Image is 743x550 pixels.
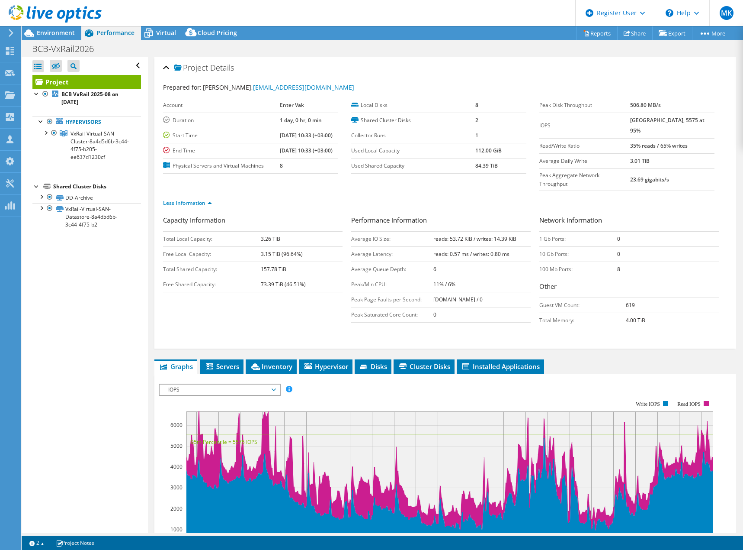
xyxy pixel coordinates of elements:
[539,313,626,328] td: Total Memory:
[170,526,183,533] text: 1000
[475,116,478,124] b: 2
[351,101,475,110] label: Local Disks
[359,362,387,371] span: Disks
[280,101,304,109] b: Enter Vak
[617,265,620,273] b: 8
[163,116,280,125] label: Duration
[170,484,183,491] text: 3000
[163,131,280,140] label: Start Time
[32,192,141,203] a: DD-Archive
[61,91,118,106] b: BCB VxRail 2025-08 on [DATE]
[630,101,661,109] b: 506.80 MB/s
[32,116,141,128] a: Hypervisors
[677,401,701,407] text: Read IOPS
[475,147,502,154] b: 112.00 GiB
[170,442,183,450] text: 5000
[539,262,618,277] td: 100 Mb Ports:
[351,262,434,277] td: Average Queue Depth:
[280,147,333,154] b: [DATE] 10:33 (+03:00)
[433,250,509,258] b: reads: 0.57 ms / writes: 0.80 ms
[280,116,322,124] b: 1 day, 0 hr, 0 min
[351,246,434,262] td: Average Latency:
[351,292,434,307] td: Peak Page Faults per Second:
[351,231,434,246] td: Average IO Size:
[539,121,630,130] label: IOPS
[50,537,100,548] a: Project Notes
[170,505,183,512] text: 2000
[23,537,50,548] a: 2
[163,246,261,262] td: Free Local Capacity:
[174,64,208,72] span: Project
[163,231,261,246] td: Total Local Capacity:
[170,421,183,429] text: 6000
[351,116,475,125] label: Shared Cluster Disks
[351,307,434,322] td: Peak Saturated Core Count:
[250,362,292,371] span: Inventory
[156,29,176,37] span: Virtual
[96,29,135,37] span: Performance
[539,142,630,150] label: Read/Write Ratio
[351,215,531,227] h3: Performance Information
[539,231,618,246] td: 1 Gb Ports:
[398,362,450,371] span: Cluster Disks
[617,250,620,258] b: 0
[539,298,626,313] td: Guest VM Count:
[261,250,303,258] b: 3.15 TiB (96.64%)
[539,101,630,110] label: Peak Disk Throughput
[617,235,620,243] b: 0
[539,246,618,262] td: 10 Gb Ports:
[630,176,669,183] b: 23.69 gigabits/s
[351,146,475,155] label: Used Local Capacity
[253,83,354,91] a: [EMAIL_ADDRESS][DOMAIN_NAME]
[433,296,483,303] b: [DOMAIN_NAME] / 0
[433,311,436,318] b: 0
[617,26,653,40] a: Share
[475,132,478,139] b: 1
[163,101,280,110] label: Account
[53,181,141,192] div: Shared Cluster Disks
[163,215,343,227] h3: Capacity Information
[32,75,141,89] a: Project
[261,281,306,288] b: 73.39 TiB (46.51%)
[164,385,275,395] span: IOPS
[163,146,280,155] label: End Time
[539,281,719,293] h3: Other
[163,277,261,292] td: Free Shared Capacity:
[198,29,237,37] span: Cloud Pricing
[692,26,732,40] a: More
[210,62,234,73] span: Details
[351,277,434,292] td: Peak/Min CPU:
[626,301,635,309] b: 619
[433,265,436,273] b: 6
[630,142,688,149] b: 35% reads / 65% writes
[475,101,478,109] b: 8
[261,265,286,273] b: 157.78 TiB
[170,463,183,470] text: 4000
[626,317,645,324] b: 4.00 TiB
[32,128,141,162] a: VxRail-Virtual-SAN-Cluster-8a4d5d6b-3c44-4f75-b205-ee637d1230cf
[630,116,705,134] b: [GEOGRAPHIC_DATA], 5575 at 95%
[70,130,129,161] span: VxRail-Virtual-SAN-Cluster-8a4d5d6b-3c44-4f75-b205-ee637d1230cf
[576,26,618,40] a: Reports
[28,44,107,54] h1: BCB-VxRail2026
[280,132,333,139] b: [DATE] 10:33 (+03:00)
[32,89,141,108] a: BCB VxRail 2025-08 on [DATE]
[203,83,354,91] span: [PERSON_NAME],
[280,162,283,169] b: 8
[351,162,475,170] label: Used Shared Capacity
[163,262,261,277] td: Total Shared Capacity:
[630,157,650,165] b: 3.01 TiB
[163,199,212,207] a: Less Information
[433,281,455,288] b: 11% / 6%
[351,131,475,140] label: Collector Runs
[159,362,193,371] span: Graphs
[475,162,498,169] b: 84.39 TiB
[32,203,141,230] a: VxRail-Virtual-SAN-Datastore-8a4d5d6b-3c44-4f75-b2
[303,362,348,371] span: Hypervisor
[666,9,673,17] svg: \n
[539,171,630,188] label: Peak Aggregate Network Throughput
[37,29,75,37] span: Environment
[720,6,733,20] span: MK
[191,438,257,446] text: 95th Percentile = 5575 IOPS
[539,215,719,227] h3: Network Information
